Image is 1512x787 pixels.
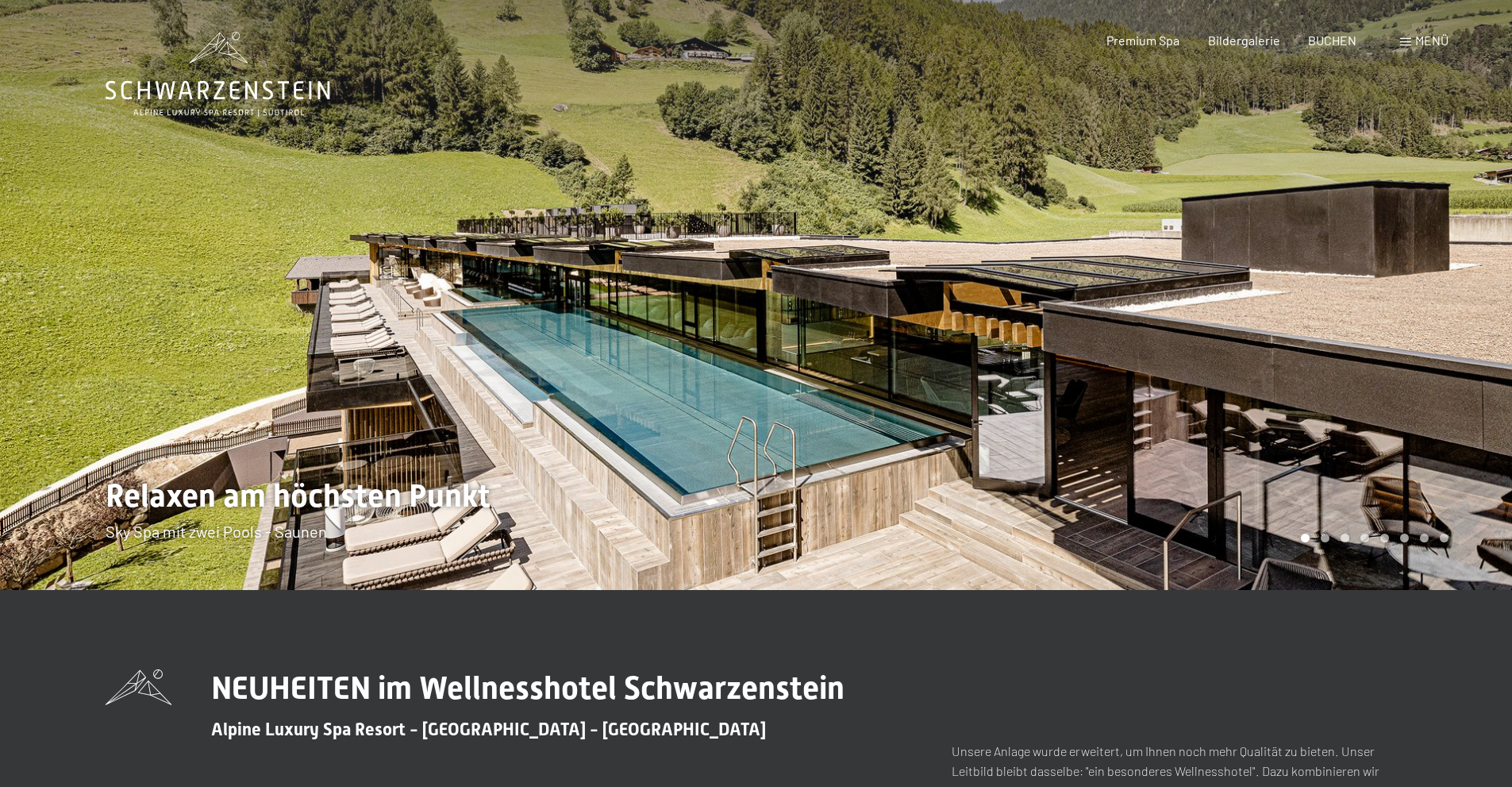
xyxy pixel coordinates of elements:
[1106,33,1179,48] a: Premium Spa
[1420,534,1429,542] div: Carousel Page 7
[211,719,766,739] span: Alpine Luxury Spa Resort - [GEOGRAPHIC_DATA] - [GEOGRAPHIC_DATA]
[1321,534,1329,542] div: Carousel Page 2
[1415,33,1449,48] span: Menü
[1301,534,1310,542] div: Carousel Page 1 (Current Slide)
[1295,534,1449,542] div: Carousel Pagination
[1380,534,1389,542] div: Carousel Page 5
[211,669,844,707] span: NEUHEITEN im Wellnesshotel Schwarzenstein
[1208,33,1280,48] a: Bildergalerie
[1308,33,1356,48] a: BUCHEN
[1360,534,1369,542] div: Carousel Page 4
[1341,534,1349,542] div: Carousel Page 3
[1440,534,1449,542] div: Carousel Page 8
[1400,534,1409,542] div: Carousel Page 6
